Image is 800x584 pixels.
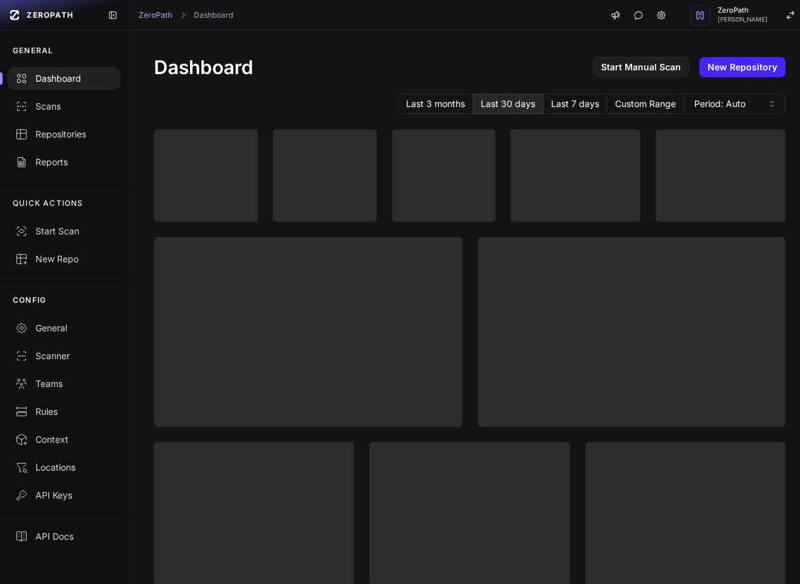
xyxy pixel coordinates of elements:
[473,94,543,114] button: Last 30 days
[15,253,113,265] div: New Repo
[13,295,46,305] p: CONFIG
[699,57,785,77] a: New Repository
[15,489,113,502] div: API Keys
[718,16,768,23] span: [PERSON_NAME]
[179,11,187,20] svg: chevron right,
[13,46,53,56] p: GENERAL
[694,98,746,110] span: Period: Auto
[194,10,233,20] a: Dashboard
[139,10,233,20] nav: breadcrumb
[15,72,113,85] div: Dashboard
[15,405,113,418] div: Rules
[15,322,113,334] div: General
[15,128,113,141] div: Repositories
[139,10,172,20] a: ZeroPath
[593,57,689,77] a: Start Manual Scan
[767,99,777,109] svg: caret sort,
[543,94,607,114] button: Last 7 days
[398,94,473,114] button: Last 3 months
[718,7,768,14] span: ZeroPath
[5,5,98,25] a: ZEROPATH
[15,100,113,113] div: Scans
[15,156,113,168] div: Reports
[607,94,684,114] button: Custom Range
[15,225,113,238] div: Start Scan
[13,198,84,208] p: QUICK ACTIONS
[15,530,113,543] div: API Docs
[15,378,113,390] div: Teams
[15,433,113,446] div: Context
[15,461,113,474] div: Locations
[15,350,113,362] div: Scanner
[27,10,73,20] span: ZEROPATH
[154,56,253,79] h1: Dashboard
